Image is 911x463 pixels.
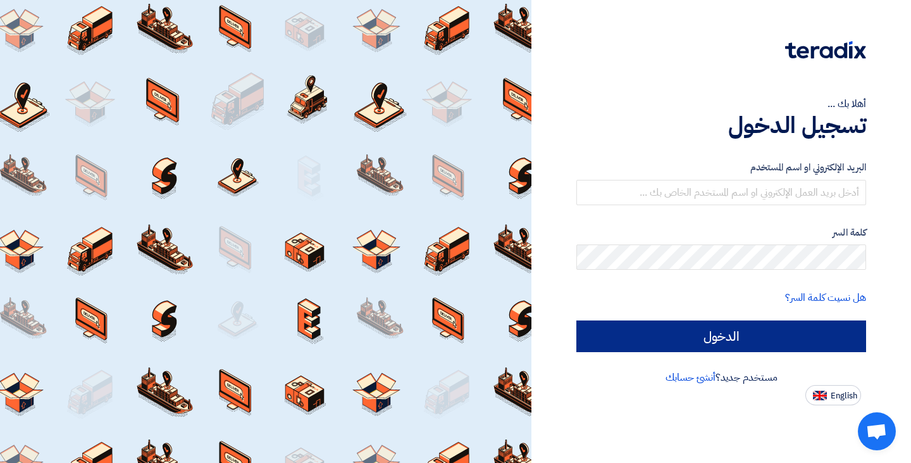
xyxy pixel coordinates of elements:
[785,41,866,59] img: Teradix logo
[576,96,866,111] div: أهلا بك ...
[858,412,896,450] div: Open chat
[576,180,866,205] input: أدخل بريد العمل الإلكتروني او اسم المستخدم الخاص بك ...
[785,290,866,305] a: هل نسيت كلمة السر؟
[666,370,716,385] a: أنشئ حسابك
[805,385,861,405] button: English
[576,111,866,139] h1: تسجيل الدخول
[831,391,857,400] span: English
[576,225,866,240] label: كلمة السر
[813,391,827,400] img: en-US.png
[576,160,866,175] label: البريد الإلكتروني او اسم المستخدم
[576,370,866,385] div: مستخدم جديد؟
[576,320,866,352] input: الدخول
